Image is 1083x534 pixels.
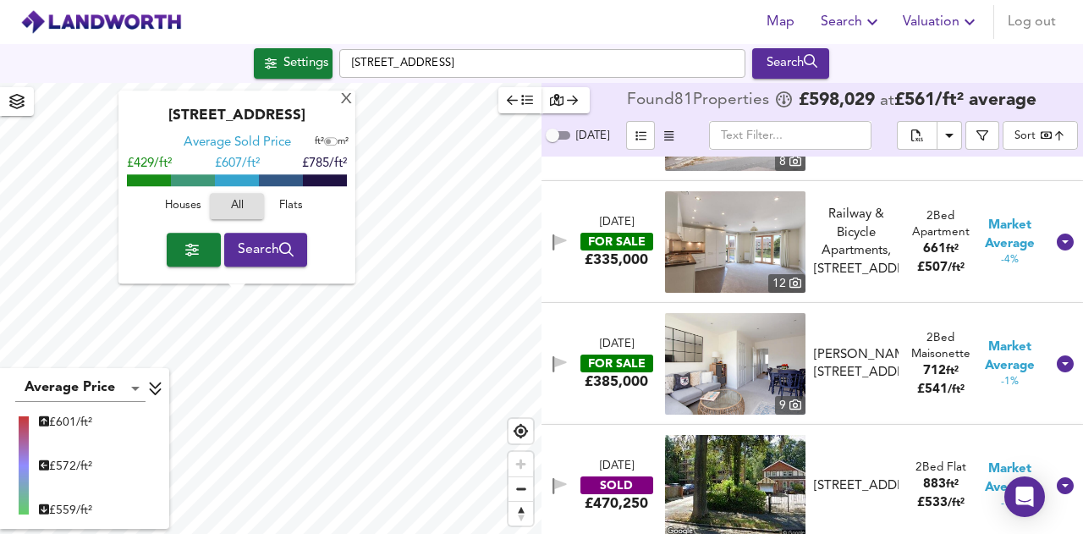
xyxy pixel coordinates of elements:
[814,5,889,39] button: Search
[905,208,975,241] div: 2 Bed Apartment
[1014,128,1036,144] div: Sort
[509,501,533,526] button: Reset bearing to north
[580,233,653,250] div: FOR SALE
[946,366,959,377] span: ft²
[807,477,906,495] div: 5 St. Botolphs Court, St Botolphs Road, TN13 3AS
[775,152,805,171] div: 8
[509,419,533,443] button: Find my location
[509,502,533,526] span: Reset bearing to north
[923,478,946,491] span: 883
[210,194,264,220] button: All
[338,138,349,147] span: m²
[807,346,906,383] div: Knotts Place, Sevenoaks, TN13 1HD
[585,372,648,391] div: £385,000
[814,346,899,383] div: [PERSON_NAME][STREET_ADDRESS]
[905,330,975,363] div: 2 Bed Maisonette
[15,375,146,402] div: Average Price
[896,5,987,39] button: Valuation
[156,194,210,220] button: Houses
[600,215,634,231] div: [DATE]
[509,452,533,476] button: Zoom in
[264,194,318,220] button: Flats
[821,10,882,34] span: Search
[665,191,805,293] img: property thumbnail
[627,92,773,109] div: Found 81 Propert ies
[315,138,324,147] span: ft²
[753,5,807,39] button: Map
[215,158,260,171] span: £ 607/ft²
[600,459,634,475] div: [DATE]
[580,355,653,372] div: FOR SALE
[799,92,875,109] span: £ 598,029
[814,206,899,278] div: Railway & Bicycle Apartments, [STREET_ADDRESS]
[268,197,314,217] span: Flats
[1001,253,1019,267] span: -4%
[976,339,1045,375] span: Market Average
[541,181,1083,303] div: [DATE]FOR SALE£335,000 property thumbnail 12 Railway & Bicycle Apartments, [STREET_ADDRESS]2Bed A...
[302,158,347,171] span: £785/ft²
[814,477,899,495] div: [STREET_ADDRESS]
[756,52,825,74] div: Search
[218,197,256,217] span: All
[948,384,965,395] span: / ft²
[20,9,182,35] img: logo
[1055,232,1075,252] svg: Show Details
[976,460,1045,497] span: Market Average
[923,365,946,377] span: 712
[923,243,946,256] span: 661
[760,10,800,34] span: Map
[1001,5,1063,39] button: Log out
[946,244,959,255] span: ft²
[897,121,962,150] div: split button
[665,191,805,293] a: property thumbnail 12
[254,48,333,79] button: Settings
[665,313,805,415] img: property thumbnail
[184,135,291,152] div: Average Sold Price
[917,497,965,509] span: £ 533
[1001,497,1019,511] span: -1%
[576,130,609,141] span: [DATE]
[541,303,1083,425] div: [DATE]FOR SALE£385,000 property thumbnail 9 [PERSON_NAME][STREET_ADDRESS]2Bed Maisonette712ft²£54...
[946,479,959,490] span: ft²
[917,383,965,396] span: £ 541
[665,313,805,415] a: property thumbnail 9
[224,233,308,267] button: Search
[915,460,966,476] div: 2 Bed Flat
[1001,375,1019,389] span: -1%
[1004,476,1045,517] div: Open Intercom Messenger
[880,93,894,109] span: at
[1055,354,1075,374] svg: Show Details
[917,261,965,274] span: £ 507
[339,49,745,78] input: Enter a location...
[709,121,871,150] input: Text Filter...
[127,158,172,171] span: £429/ft²
[254,48,333,79] div: Click to configure Search Settings
[509,477,533,501] span: Zoom out
[948,262,965,273] span: / ft²
[585,494,648,513] div: £470,250
[948,498,965,509] span: / ft²
[752,48,829,79] button: Search
[894,91,1036,109] span: £ 561 / ft² average
[976,217,1045,253] span: Market Average
[752,48,829,79] div: Run Your Search
[775,396,805,415] div: 9
[580,476,653,494] div: SOLD
[1008,10,1056,34] span: Log out
[585,250,648,269] div: £335,000
[1003,121,1078,150] div: Sort
[39,414,92,431] div: £ 601/ft²
[768,274,805,293] div: 12
[160,197,206,217] span: Houses
[903,10,980,34] span: Valuation
[339,92,354,108] div: X
[39,502,92,519] div: £ 559/ft²
[509,476,533,501] button: Zoom out
[127,108,347,135] div: [STREET_ADDRESS]
[283,52,328,74] div: Settings
[937,121,962,150] button: Download Results
[238,238,294,261] span: Search
[39,458,92,475] div: £ 572/ft²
